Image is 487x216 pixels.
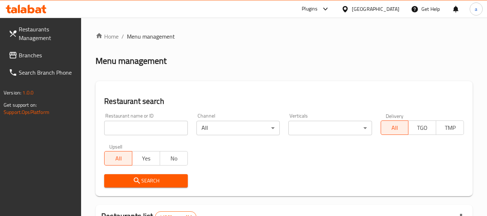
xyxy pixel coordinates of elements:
label: Upsell [109,144,123,149]
button: TMP [436,120,464,135]
span: TMP [439,123,461,133]
a: Home [96,32,119,41]
span: Yes [135,153,157,164]
span: TGO [411,123,433,133]
div: [GEOGRAPHIC_DATA] [352,5,399,13]
li: / [121,32,124,41]
a: Restaurants Management [3,21,81,47]
h2: Restaurant search [104,96,464,107]
span: All [107,153,129,164]
button: Yes [132,151,160,166]
span: 1.0.0 [22,88,34,97]
div: All [196,121,280,135]
button: Search [104,174,187,188]
span: Branches [19,51,76,59]
nav: breadcrumb [96,32,473,41]
span: Version: [4,88,21,97]
div: ​ [288,121,372,135]
a: Branches [3,47,81,64]
input: Search for restaurant name or ID.. [104,121,187,135]
button: TGO [408,120,436,135]
span: Search [110,176,182,185]
span: Search Branch Phone [19,68,76,77]
div: Plugins [302,5,318,13]
label: Delivery [386,113,404,118]
button: All [381,120,409,135]
span: All [384,123,406,133]
span: Restaurants Management [19,25,76,42]
a: Search Branch Phone [3,64,81,81]
a: Support.OpsPlatform [4,107,49,117]
span: a [475,5,477,13]
h2: Menu management [96,55,167,67]
span: Get support on: [4,100,37,110]
button: No [160,151,188,166]
span: Menu management [127,32,175,41]
span: No [163,153,185,164]
button: All [104,151,132,166]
